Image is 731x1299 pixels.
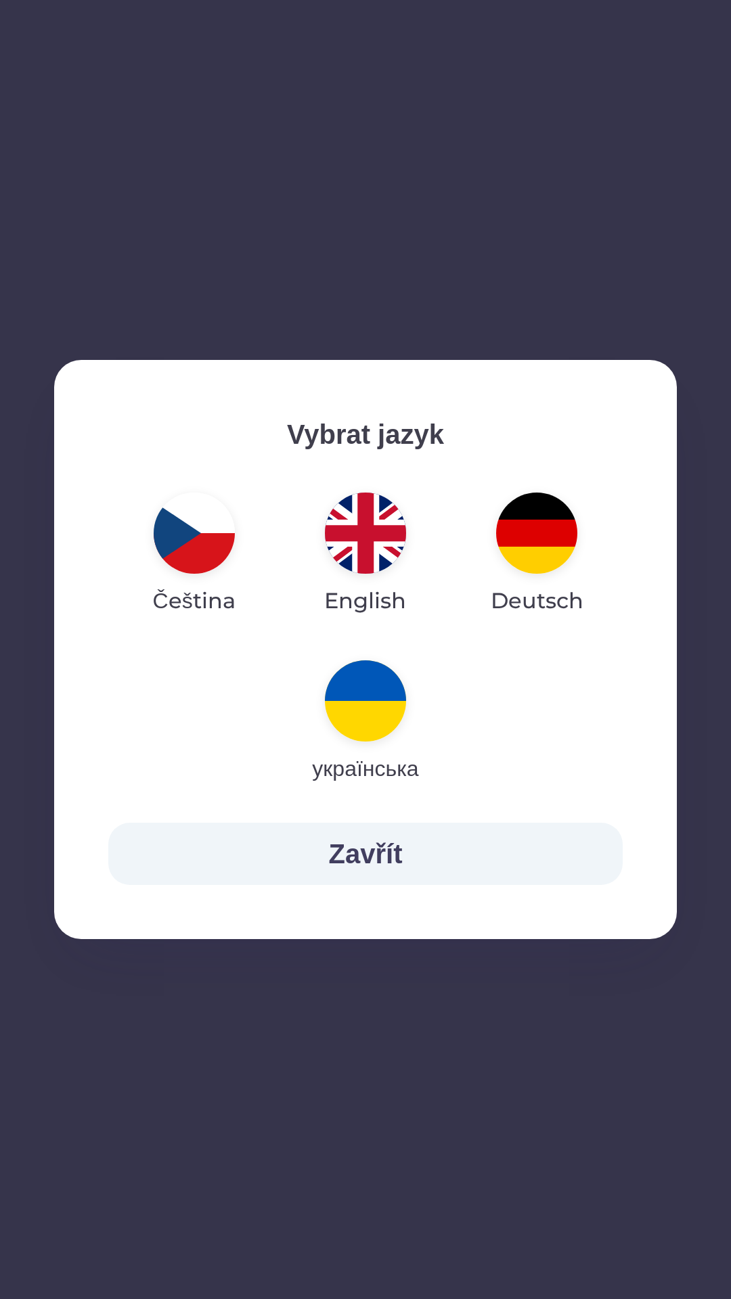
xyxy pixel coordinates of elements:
[108,414,623,455] p: Vybrat jazyk
[325,660,406,742] img: uk flag
[458,482,616,628] button: Deutsch
[292,482,439,628] button: English
[120,482,268,628] button: Čeština
[496,493,577,574] img: de flag
[154,493,235,574] img: cs flag
[108,823,623,885] button: Zavřít
[153,585,236,617] p: Čeština
[280,649,451,796] button: українська
[491,585,583,617] p: Deutsch
[324,585,406,617] p: English
[325,493,406,574] img: en flag
[312,752,418,785] p: українська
